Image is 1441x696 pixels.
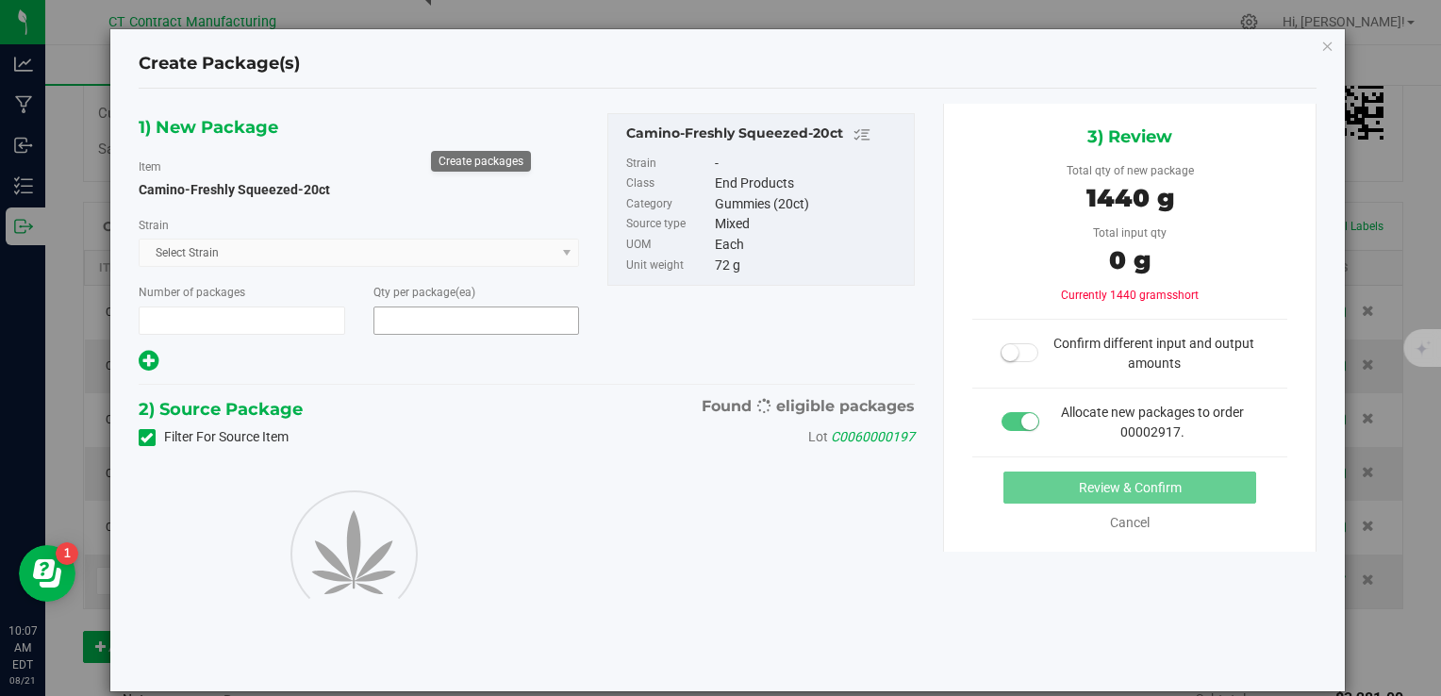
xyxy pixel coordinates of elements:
label: Source type [626,214,711,235]
span: (ea) [455,286,475,299]
span: 1) New Package [139,113,278,141]
label: Class [626,174,711,194]
div: End Products [715,174,903,194]
span: 1440 g [1086,183,1174,213]
span: Total qty of new package [1067,164,1194,177]
iframe: Resource center unread badge [56,542,78,565]
iframe: Resource center [19,545,75,602]
label: Item [139,158,161,175]
span: Camino-Freshly Squeezed-20ct [139,182,330,197]
div: Mixed [715,214,903,235]
div: 72 g [715,256,903,276]
span: Qty per package [373,286,475,299]
div: Camino-Freshly Squeezed-20ct [626,124,903,146]
span: Found eligible packages [702,395,915,418]
span: short [1172,289,1199,302]
h4: Create Package(s) [139,52,300,76]
label: UOM [626,235,711,256]
label: Unit weight [626,256,711,276]
span: Total input qty [1093,226,1167,240]
label: Filter For Source Item [139,427,289,447]
div: - [715,154,903,174]
span: Confirm different input and output amounts [1053,336,1254,371]
div: Each [715,235,903,256]
a: Cancel [1110,515,1150,530]
span: 3) Review [1087,123,1172,151]
label: Category [626,194,711,215]
span: Number of packages [139,286,245,299]
span: Allocate new packages to order 00002917. [1061,405,1244,439]
label: Strain [139,217,169,234]
span: Lot [808,429,828,444]
div: Create packages [439,155,523,168]
span: Add new output [139,356,158,372]
span: 2) Source Package [139,395,303,423]
button: Review & Confirm [1003,472,1256,504]
span: 0 g [1109,245,1151,275]
div: Gummies (20ct) [715,194,903,215]
span: C0060000197 [831,429,915,444]
label: Strain [626,154,711,174]
span: Currently 1440 grams [1061,289,1199,302]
